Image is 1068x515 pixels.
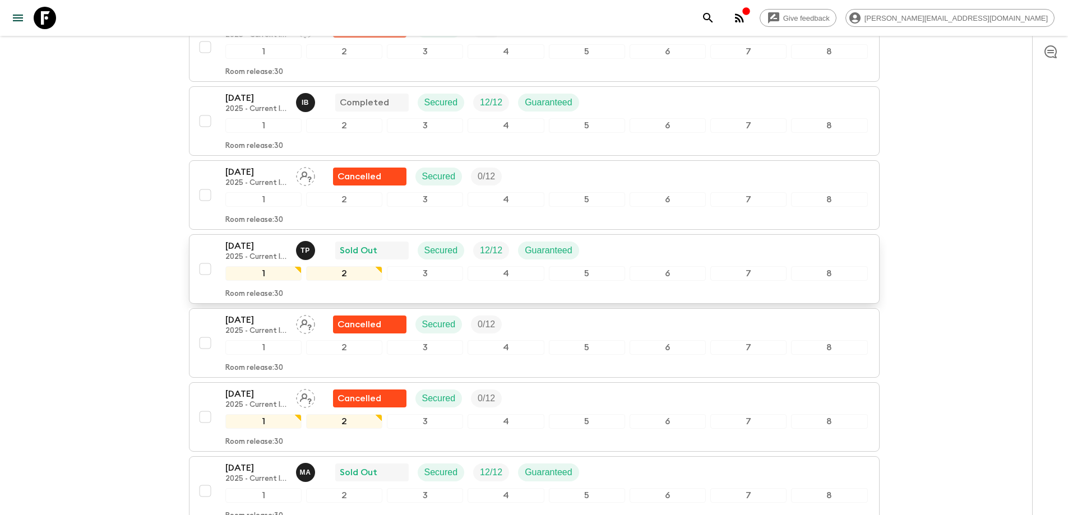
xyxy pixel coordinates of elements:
[710,192,787,207] div: 7
[225,266,302,281] div: 1
[424,466,458,479] p: Secured
[478,318,495,331] p: 0 / 12
[415,168,463,185] div: Secured
[225,438,283,447] p: Room release: 30
[296,466,317,475] span: Margareta Andrea Vrkljan
[791,340,867,355] div: 8
[225,239,287,253] p: [DATE]
[525,466,572,479] p: Guaranteed
[697,7,719,29] button: search adventures
[710,488,787,503] div: 7
[296,244,317,253] span: Tomislav Petrović
[710,266,787,281] div: 7
[777,14,836,22] span: Give feedback
[189,234,880,304] button: [DATE]2025 - Current ItineraryTomislav PetrovićSold OutSecuredTrip FillGuaranteed12345678Room rel...
[306,266,382,281] div: 2
[791,488,867,503] div: 8
[225,340,302,355] div: 1
[473,242,509,259] div: Trip Fill
[710,118,787,133] div: 7
[418,94,465,112] div: Secured
[468,192,544,207] div: 4
[225,44,302,59] div: 1
[306,44,382,59] div: 2
[306,340,382,355] div: 2
[791,44,867,59] div: 8
[549,414,625,429] div: 5
[630,340,706,355] div: 6
[471,389,502,407] div: Trip Fill
[337,392,381,405] p: Cancelled
[225,364,283,373] p: Room release: 30
[480,466,502,479] p: 12 / 12
[549,266,625,281] div: 5
[468,266,544,281] div: 4
[418,242,465,259] div: Secured
[549,44,625,59] div: 5
[340,244,377,257] p: Sold Out
[468,118,544,133] div: 4
[306,488,382,503] div: 2
[296,96,317,105] span: Ivica Burić
[296,392,315,401] span: Assign pack leader
[424,244,458,257] p: Secured
[549,340,625,355] div: 5
[225,253,287,262] p: 2025 - Current Itinerary
[340,96,389,109] p: Completed
[415,316,463,333] div: Secured
[189,382,880,452] button: [DATE]2025 - Current ItineraryAssign pack leaderFlash Pack cancellationSecuredTrip Fill12345678Ro...
[468,340,544,355] div: 4
[337,170,381,183] p: Cancelled
[340,466,377,479] p: Sold Out
[387,488,463,503] div: 3
[189,308,880,378] button: [DATE]2025 - Current ItineraryAssign pack leaderFlash Pack cancellationSecuredTrip Fill12345678Ro...
[471,168,502,185] div: Trip Fill
[549,192,625,207] div: 5
[333,389,406,407] div: Flash Pack cancellation
[791,266,867,281] div: 8
[225,165,287,179] p: [DATE]
[630,488,706,503] div: 6
[630,44,706,59] div: 6
[225,179,287,188] p: 2025 - Current Itinerary
[422,170,456,183] p: Secured
[473,94,509,112] div: Trip Fill
[630,414,706,429] div: 6
[225,313,287,327] p: [DATE]
[549,118,625,133] div: 5
[225,118,302,133] div: 1
[296,241,317,260] button: TP
[225,68,283,77] p: Room release: 30
[300,468,311,477] p: M A
[225,387,287,401] p: [DATE]
[225,475,287,484] p: 2025 - Current Itinerary
[189,160,880,230] button: [DATE]2025 - Current ItineraryAssign pack leaderFlash Pack cancellationSecuredTrip Fill12345678Ro...
[473,463,509,481] div: Trip Fill
[333,168,406,185] div: Flash Pack cancellation
[225,216,283,225] p: Room release: 30
[387,414,463,429] div: 3
[189,12,880,82] button: [DATE]2025 - Current ItineraryAssign pack leaderFlash Pack cancellationSecuredTrip Fill12345678Ro...
[858,14,1054,22] span: [PERSON_NAME][EMAIL_ADDRESS][DOMAIN_NAME]
[225,91,287,105] p: [DATE]
[225,142,283,151] p: Room release: 30
[418,463,465,481] div: Secured
[225,414,302,429] div: 1
[415,389,463,407] div: Secured
[7,7,29,29] button: menu
[225,192,302,207] div: 1
[422,318,456,331] p: Secured
[710,44,787,59] div: 7
[422,392,456,405] p: Secured
[225,290,283,299] p: Room release: 30
[296,170,315,179] span: Assign pack leader
[710,340,787,355] div: 7
[296,463,317,482] button: MA
[333,316,406,333] div: Flash Pack cancellation
[525,96,572,109] p: Guaranteed
[480,244,502,257] p: 12 / 12
[387,340,463,355] div: 3
[468,44,544,59] div: 4
[387,192,463,207] div: 3
[337,318,381,331] p: Cancelled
